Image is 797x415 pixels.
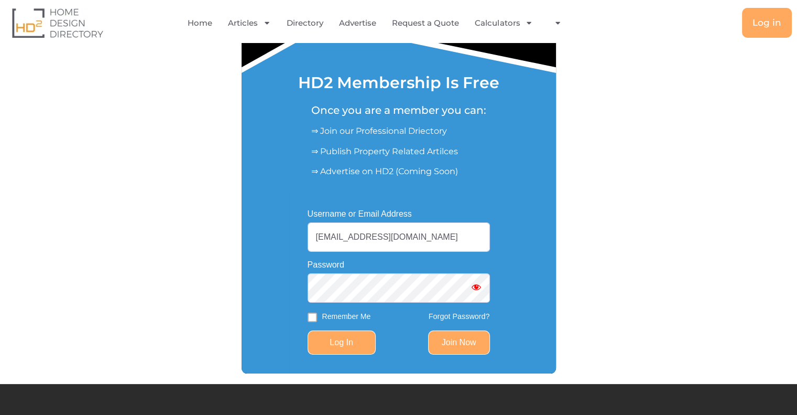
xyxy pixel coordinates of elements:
[162,11,595,35] nav: Menu
[308,222,490,252] input: Username or Email Address
[308,331,376,355] input: Log In
[742,8,792,38] a: Log in
[308,210,412,218] label: Username or Email Address
[392,11,459,35] a: Request a Quote
[188,11,212,35] a: Home
[475,11,533,35] a: Calculators
[463,273,490,303] button: Show password
[311,145,486,158] p: ⇒ Publish Property Related Artilces
[287,11,323,35] a: Directory
[339,11,376,35] a: Advertise
[308,261,344,269] label: Password
[228,11,271,35] a: Articles
[311,125,486,137] p: ⇒ Join our Professional Driectory
[322,311,371,322] label: Remember Me
[298,75,499,91] h1: HD2 Membership Is Free
[311,165,486,178] p: ⇒ Advertise on HD2 (Coming Soon)
[311,104,486,116] h5: Once you are a member you can:
[428,331,490,355] a: Join Now
[429,312,490,321] a: Forgot Password?
[752,18,781,27] span: Log in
